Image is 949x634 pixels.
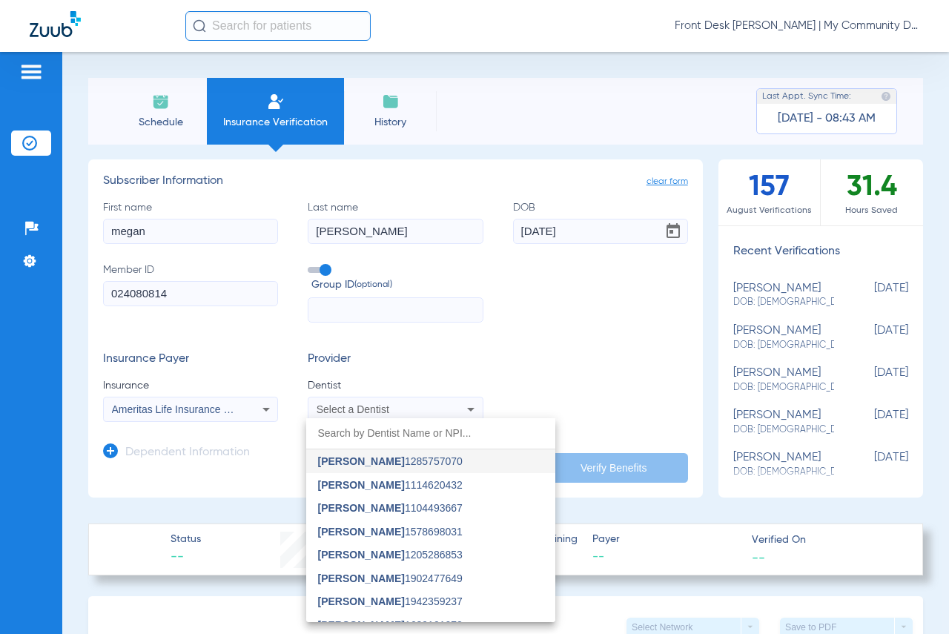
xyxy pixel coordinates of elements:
[318,455,405,467] span: [PERSON_NAME]
[318,549,405,561] span: [PERSON_NAME]
[875,563,949,634] iframe: Chat Widget
[318,526,463,537] span: 1578698031
[318,573,463,584] span: 1902477649
[306,418,555,449] input: dropdown search
[318,503,463,513] span: 1104493667
[318,479,405,491] span: [PERSON_NAME]
[318,620,463,630] span: 1689101073
[318,502,405,514] span: [PERSON_NAME]
[318,596,463,607] span: 1942359237
[318,619,405,631] span: [PERSON_NAME]
[318,526,405,538] span: [PERSON_NAME]
[318,595,405,607] span: [PERSON_NAME]
[318,572,405,584] span: [PERSON_NAME]
[318,549,463,560] span: 1205286853
[318,456,463,466] span: 1285757070
[318,480,463,490] span: 1114620432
